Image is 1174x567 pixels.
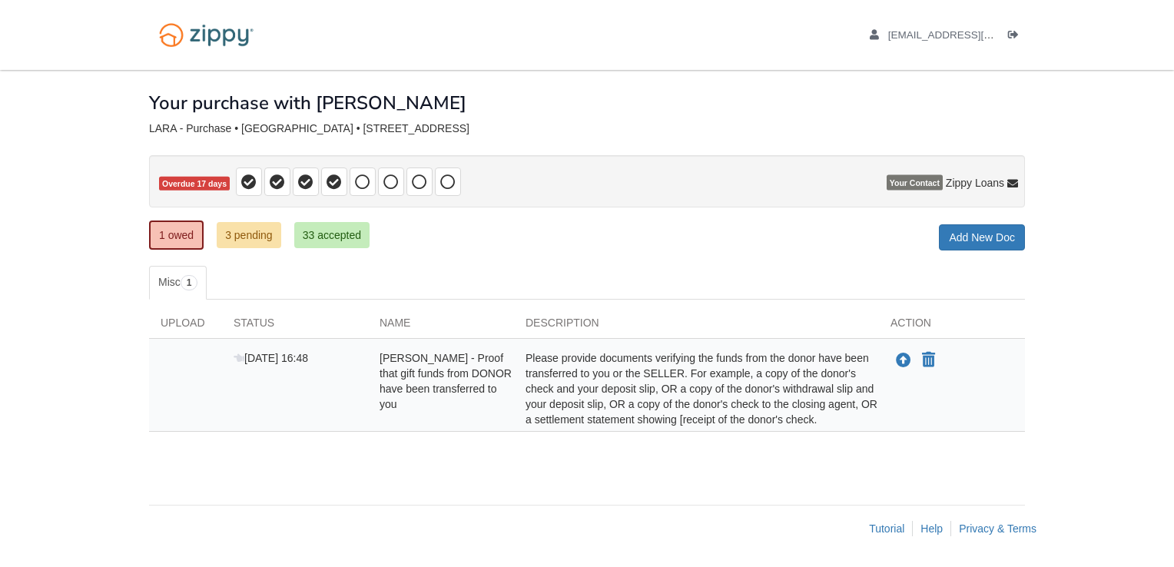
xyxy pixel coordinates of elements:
a: Add New Doc [939,224,1025,250]
span: Zippy Loans [946,175,1004,191]
img: Logo [149,15,264,55]
span: [PERSON_NAME] - Proof that gift funds from DONOR have been transferred to you [380,352,512,410]
span: 1 [181,275,198,290]
div: LARA - Purchase • [GEOGRAPHIC_DATA] • [STREET_ADDRESS] [149,122,1025,135]
a: 1 owed [149,220,204,250]
div: Description [514,315,879,338]
a: 33 accepted [294,222,370,248]
a: Misc [149,266,207,300]
a: Help [920,522,943,535]
span: Your Contact [887,175,943,191]
a: 3 pending [217,222,281,248]
div: Please provide documents verifying the funds from the donor have been transferred to you or the S... [514,350,879,427]
a: Privacy & Terms [959,522,1036,535]
span: [DATE] 16:48 [234,352,308,364]
div: Status [222,315,368,338]
span: Overdue 17 days [159,177,230,191]
div: Name [368,315,514,338]
h1: Your purchase with [PERSON_NAME] [149,93,466,113]
div: Action [879,315,1025,338]
a: Tutorial [869,522,904,535]
span: raq2121@myyahoo.com [888,29,1064,41]
div: Upload [149,315,222,338]
button: Declare Raquel Lara - Proof that gift funds from DONOR have been transferred to you not applicable [920,351,937,370]
a: edit profile [870,29,1064,45]
a: Log out [1008,29,1025,45]
button: Upload Raquel Lara - Proof that gift funds from DONOR have been transferred to you [894,350,913,370]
